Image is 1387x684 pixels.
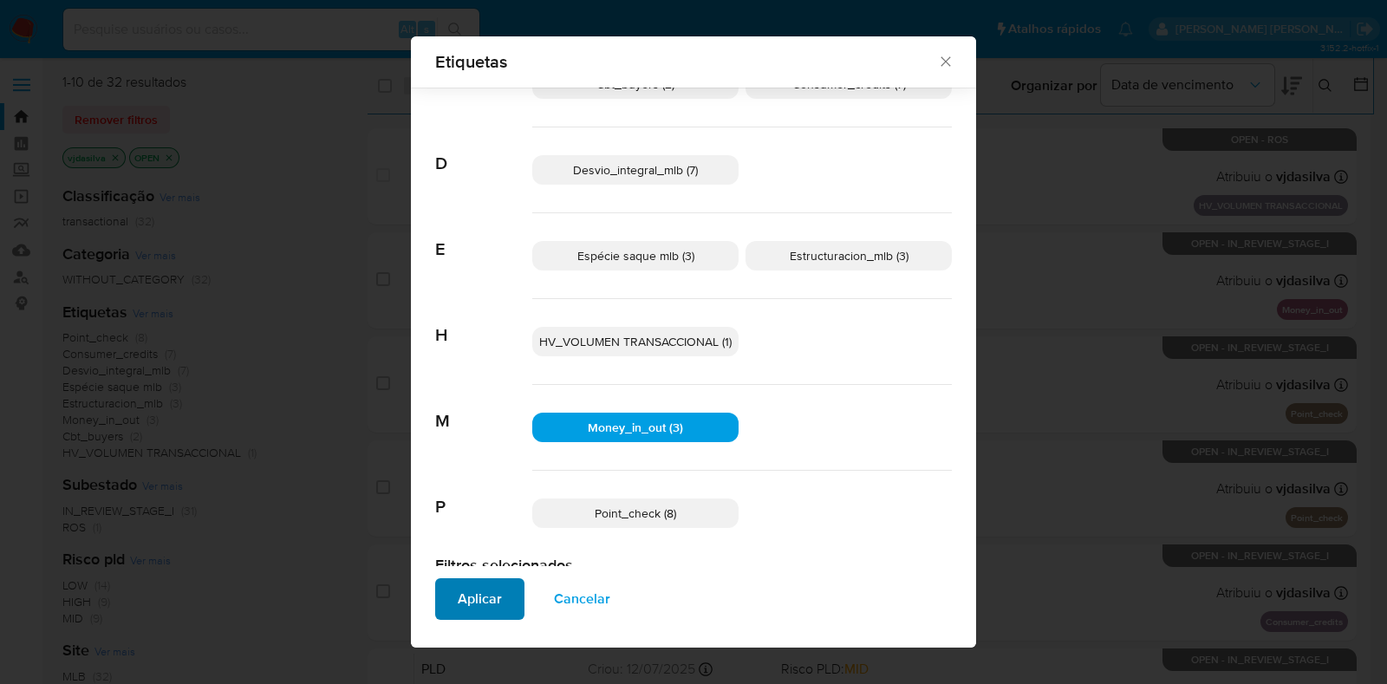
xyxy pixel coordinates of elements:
[435,385,532,432] span: M
[435,556,952,575] h2: Filtros selecionados
[573,161,698,179] span: Desvio_integral_mlb (7)
[937,53,953,68] button: Fechar
[435,471,532,518] span: P
[554,580,610,618] span: Cancelar
[532,327,739,356] div: HV_VOLUMEN TRANSACCIONAL (1)
[790,247,908,264] span: Estructuracion_mlb (3)
[532,413,739,442] div: Money_in_out (3)
[435,578,524,620] button: Aplicar
[435,53,937,70] span: Etiquetas
[435,213,532,260] span: E
[588,419,683,436] span: Money_in_out (3)
[539,333,732,350] span: HV_VOLUMEN TRANSACCIONAL (1)
[746,241,952,270] div: Estructuracion_mlb (3)
[577,247,694,264] span: Espécie saque mlb (3)
[532,155,739,185] div: Desvio_integral_mlb (7)
[532,498,739,528] div: Point_check (8)
[532,241,739,270] div: Espécie saque mlb (3)
[531,578,633,620] button: Cancelar
[435,127,532,174] span: D
[458,580,502,618] span: Aplicar
[435,299,532,346] span: H
[595,505,676,522] span: Point_check (8)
